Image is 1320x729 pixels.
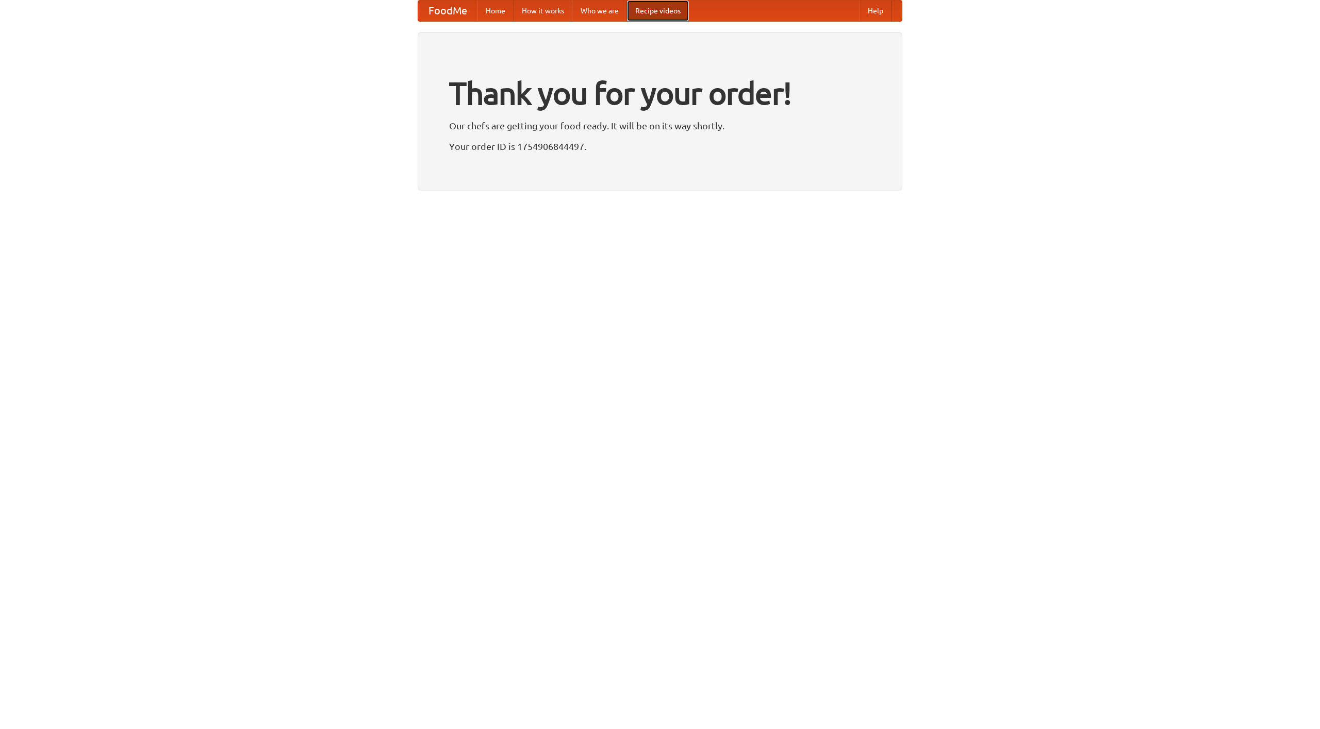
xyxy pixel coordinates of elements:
a: How it works [514,1,572,21]
a: Home [477,1,514,21]
a: Who we are [572,1,627,21]
a: FoodMe [418,1,477,21]
h1: Thank you for your order! [449,69,871,118]
a: Help [860,1,892,21]
a: Recipe videos [627,1,689,21]
p: Your order ID is 1754906844497. [449,139,871,154]
p: Our chefs are getting your food ready. It will be on its way shortly. [449,118,871,133]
